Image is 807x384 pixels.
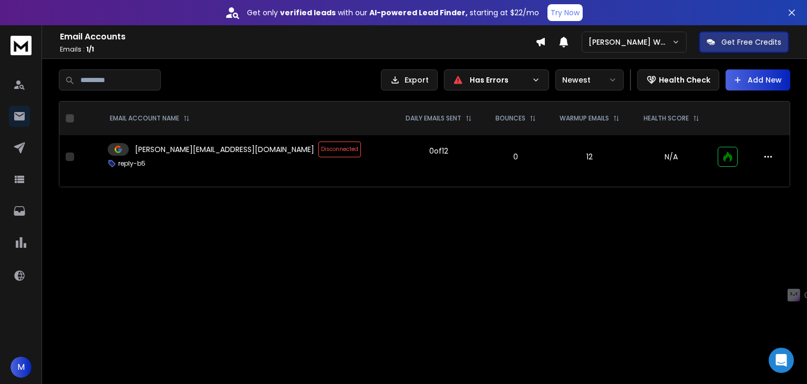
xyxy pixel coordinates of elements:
button: Add New [726,69,790,90]
span: 1 / 1 [86,45,94,54]
strong: AI-powered Lead Finder, [369,7,468,18]
p: 0 [491,151,541,162]
div: EMAIL ACCOUNT NAME [110,114,190,123]
button: Newest [555,69,624,90]
button: M [11,357,32,378]
div: 0 of 12 [429,146,448,156]
p: [PERSON_NAME][EMAIL_ADDRESS][DOMAIN_NAME] [135,144,314,155]
p: Has Errors [470,75,527,85]
p: Get Free Credits [721,37,781,47]
p: BOUNCES [495,114,525,123]
p: Get only with our starting at $22/mo [247,7,539,18]
button: Export [381,69,438,90]
p: HEALTH SCORE [644,114,689,123]
button: Try Now [547,4,583,21]
p: Emails : [60,45,535,54]
td: 12 [547,135,632,178]
p: N/A [638,151,705,162]
button: Health Check [637,69,719,90]
span: Disconnected [318,142,361,157]
p: Try Now [551,7,580,18]
p: WARMUP EMAILS [560,114,609,123]
p: [PERSON_NAME] Workspace [588,37,672,47]
p: Health Check [659,75,710,85]
div: Open Intercom Messenger [769,348,794,373]
img: logo [11,36,32,55]
button: Get Free Credits [699,32,789,53]
p: reply-b5 [118,159,146,168]
p: DAILY EMAILS SENT [406,114,461,123]
h1: Email Accounts [60,31,535,43]
strong: verified leads [280,7,336,18]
